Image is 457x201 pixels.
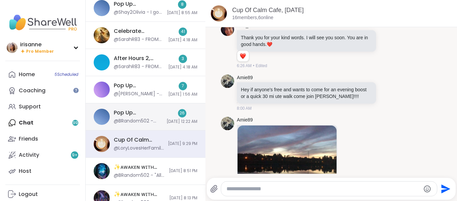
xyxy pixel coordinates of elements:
div: @SarahR83 - FROM SHAREWELL: Hi all - we’re aware of the tech issues happening right now. The prob... [114,63,164,70]
span: 5 Scheduled [55,72,78,77]
img: https://sharewell-space-live.sfo3.digitaloceanspaces.com/user-generated/9890d388-459a-40d4-b033-d... [221,22,234,36]
div: Cup Of Calm Cafe, [DATE] [114,136,164,144]
div: ✨ᴀᴡᴀᴋᴇɴ ᴡɪᴛʜ ʙᴇᴀᴜᴛɪғᴜʟ sᴏᴜʟs 200thSession, [DATE] [114,163,165,171]
div: 7 [179,82,187,90]
img: Cup Of Calm Cafe, Sep 08 [211,5,227,21]
div: Pop Up Brandomness Unstable Connection, [DATE] [114,82,164,89]
span: Edited [256,63,267,69]
a: Activity9+ [5,147,80,163]
span: Pro Member [26,49,54,54]
div: @BRandom502 - "All that we see or seem is but a dream within a dream" [PERSON_NAME] [114,172,165,179]
img: Cup Of Calm Cafe, Sep 08 [94,136,110,152]
iframe: Spotlight [73,88,79,93]
div: Coaching [19,87,45,94]
a: Coaching [5,83,80,99]
div: Host [19,167,31,175]
span: ❤️ [267,42,272,47]
div: Celebrate [PERSON_NAME]'s 200th session , [DATE] [114,28,164,35]
div: 8 [178,0,186,9]
p: Hey if anyone's free and wants to come for an evening boost or a quick 30 mi ute walk come join [... [241,86,372,100]
a: Host [5,163,80,179]
a: Home5Scheduled [5,66,80,83]
div: @SarahR83 - FROM SHAREWELL: Hi all - we’re aware of the tech issues happening right now. The prob... [114,36,164,43]
div: @[PERSON_NAME] - thanks! [114,91,164,97]
div: @Shay2Olivia - I got kicked out all my groups I signed up for tonight because of a glitch [114,9,163,16]
span: 9 + [72,152,78,158]
div: ✨ᴀᴡᴀᴋᴇɴ ᴡɪᴛʜ ʙᴇᴀᴜᴛɪғᴜʟ sᴏᴜʟs✨, [DATE] [114,191,165,198]
img: Celebrate Lyssa's 200th session , Sep 08 [94,27,110,43]
div: @LoryLovesHerFamilia - gotcha i wasn;t able to sign up [DATE] but i did register for [DATE] (hope... [114,145,164,152]
div: 26 [178,109,186,117]
img: irisanne [7,42,17,53]
span: 8:00 AM [237,105,252,111]
span: [DATE] 9:29 PM [168,141,197,147]
img: https://sharewell-space-live.sfo3.digitaloceanspaces.com/user-generated/c3bd44a5-f966-4702-9748-c... [221,74,234,88]
div: 41 [179,28,187,36]
a: Cup Of Calm Cafe, [DATE] [232,7,304,13]
p: 16 members, 6 online [232,14,273,21]
img: Pop Up Brandomness Unstable Connection, Sep 09 [94,82,110,98]
span: [DATE] 1:56 AM [168,92,197,97]
p: Thank you for your kind words. I will see you soon. You are in good hands. [241,34,372,48]
span: 6:26 AM [237,63,252,69]
a: Friends [5,131,80,147]
div: Logout [19,191,38,198]
span: [DATE] 12:22 AM [167,119,197,124]
span: • [253,63,254,69]
img: ShareWell Nav Logo [5,11,80,34]
span: [DATE] 4:18 AM [168,37,197,43]
span: [DATE] 8:51 PM [169,168,197,174]
button: Emoji picker [423,185,431,193]
img: ✨ᴀᴡᴀᴋᴇɴ ᴡɪᴛʜ ʙᴇᴀᴜᴛɪғᴜʟ sᴏᴜʟs 200thSession, Sep 09 [94,163,110,179]
button: Send [437,181,452,196]
span: [DATE] 8:13 PM [169,195,197,201]
img: https://sharewell-space-live.sfo3.digitaloceanspaces.com/user-generated/c3bd44a5-f966-4702-9748-c... [221,117,234,130]
div: Activity [19,151,39,159]
img: After Hours 2, Sep 09 [94,54,110,70]
div: Support [19,103,41,110]
a: Amie89 [237,74,253,81]
a: Support [5,99,80,115]
div: irisanne [20,41,54,48]
div: @BRandom502 - [URL][DOMAIN_NAME] [114,118,163,124]
button: Reactions: love [239,53,246,59]
div: 3 [179,55,187,63]
div: Friends [19,135,38,143]
textarea: Type your message [226,186,421,192]
img: Pop Up BRandomness Open Forum, Sep 09 [94,109,110,125]
div: Pop Up BRandomness Last Call, [DATE] [114,0,163,8]
span: [DATE] 8:55 AM [167,10,197,16]
span: [DATE] 4:18 AM [168,64,197,70]
div: Reaction list [237,51,249,61]
div: After Hours 2, [DATE] [114,55,164,62]
div: Home [19,71,35,78]
a: Amie89 [237,117,253,123]
div: Pop Up BRandomness Open Forum, [DATE] [114,109,163,116]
